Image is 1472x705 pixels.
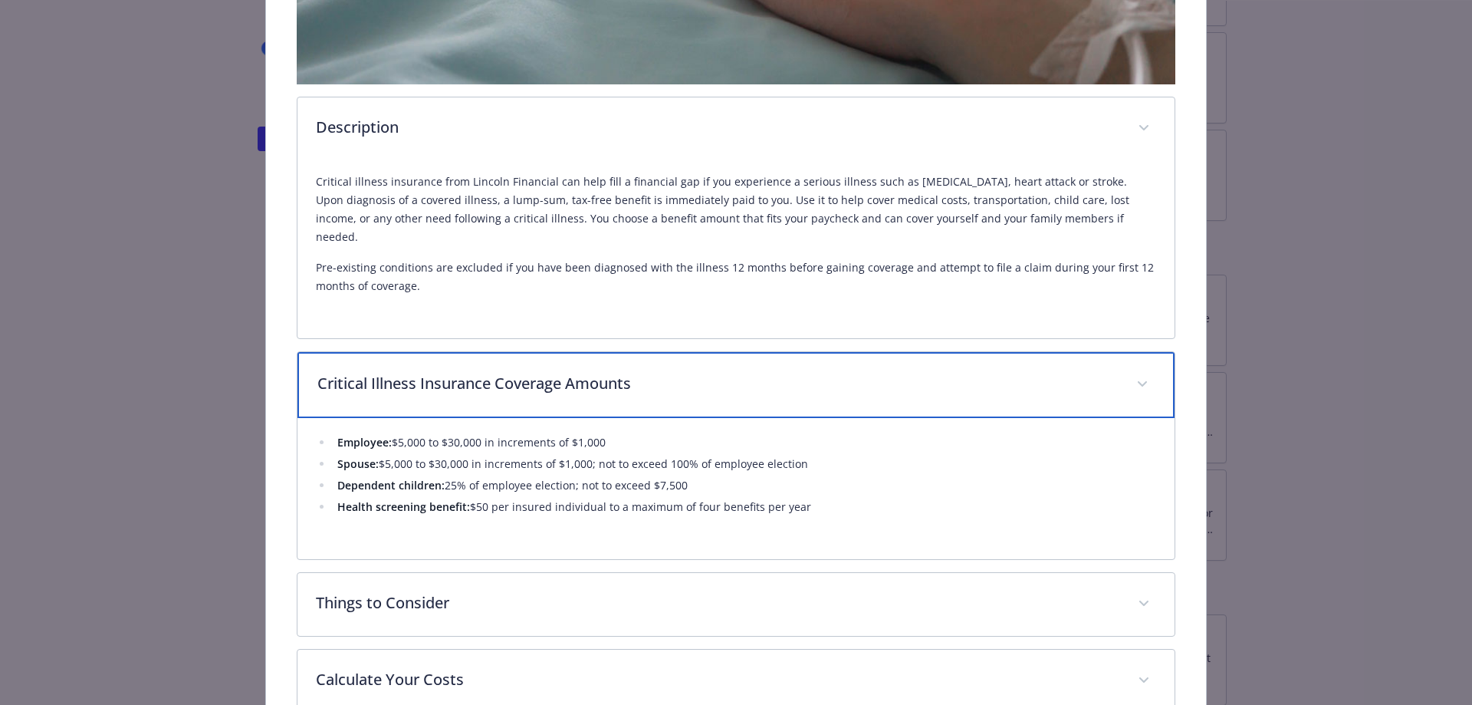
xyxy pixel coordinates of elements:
[316,173,1157,246] p: Critical illness insurance from Lincoln Financial can help fill a financial gap if you experience...
[297,418,1175,559] div: Critical Illness Insurance Coverage Amounts
[337,456,379,471] strong: Spouse:
[316,259,1157,295] p: Pre-existing conditions are excluded if you have been diagnosed with the illness 12 months before...
[297,352,1175,418] div: Critical Illness Insurance Coverage Amounts
[333,433,1157,452] li: $5,000 to $30,000 in increments of $1,000
[297,97,1175,160] div: Description
[316,591,1120,614] p: Things to Consider
[333,476,1157,495] li: 25% of employee election; not to exceed $7,500
[317,372,1119,395] p: Critical Illness Insurance Coverage Amounts
[297,160,1175,338] div: Description
[337,435,392,450] strong: Employee:
[316,116,1120,139] p: Description
[333,498,1157,516] li: $50 per insured individual to a maximum of four benefits per year
[337,478,445,493] strong: Dependent children:
[316,668,1120,691] p: Calculate Your Costs
[297,573,1175,636] div: Things to Consider
[333,455,1157,473] li: $5,000 to $30,000 in increments of $1,000; not to exceed 100% of employee election
[337,499,470,514] strong: Health screening benefit:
